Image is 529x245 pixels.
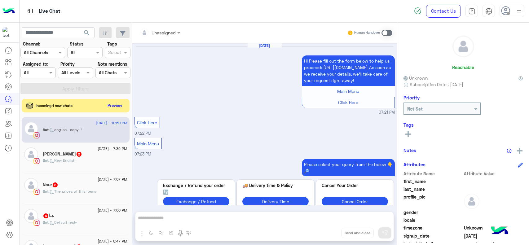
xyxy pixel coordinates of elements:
h6: Tags [403,122,523,128]
span: timezone [403,225,463,231]
span: Attribute Name [403,170,463,177]
span: Hi Please fill out the form below to help us proceed: [URL][DOMAIN_NAME] As soon as we receive yo... [304,58,391,83]
span: 07:21 PM [379,110,395,116]
img: Instagram [33,158,40,164]
h6: Notes [403,147,416,153]
span: Attribute Value [464,170,523,177]
img: add [517,148,522,154]
span: 2 [53,182,58,187]
img: profile [515,7,523,15]
span: locale [403,217,463,223]
p: 13/8/2025, 7:23 PM [302,159,395,176]
img: hulul-logo.png [489,220,510,242]
label: Status [70,41,83,47]
img: defaultAdmin.png [24,122,38,136]
a: tab [465,5,478,18]
span: [DATE] - 7:07 PM [98,177,127,182]
label: Channel: [23,41,40,47]
span: [DATE] - 7:36 PM [98,146,127,151]
span: : The prices of this items [49,189,96,194]
span: 4 [43,213,48,218]
p: Delivery time & Policy 🚚 [242,182,309,189]
span: Main Menu [337,89,359,94]
img: Instagram [33,189,40,195]
span: : Default reply [49,220,77,225]
img: defaultAdmin.png [24,147,38,161]
a: Contact Us [426,5,461,18]
span: Bot [43,220,49,225]
span: Subscription Date : [DATE] [410,81,463,88]
button: Preview [105,101,125,110]
span: 07:22 PM [134,131,151,136]
span: gender [403,209,463,216]
label: Priority [60,61,75,67]
img: 317874714732967 [2,27,14,38]
img: tab [485,8,492,15]
img: notes [507,148,512,153]
span: 2025-08-13T16:12:31.526Z [464,233,523,239]
span: Incoming 1 new chats [36,103,73,108]
button: Cancel Order [322,197,388,206]
p: Cancel Your Order [322,182,388,189]
span: : New English [49,158,75,163]
span: Bot [43,158,49,163]
span: Unknown [464,225,523,231]
h6: Priority [403,95,420,100]
span: Main Menu [137,141,159,146]
button: Apply Filters [20,83,130,94]
span: profile_pic [403,194,463,208]
button: Delivery Time [242,197,309,206]
img: defaultAdmin.png [464,194,479,209]
img: spinner [414,7,421,15]
button: Send and close [341,228,374,238]
img: defaultAdmin.png [453,36,474,57]
span: 2 [77,152,82,157]
span: null [464,217,523,223]
label: Note mentions [98,61,127,67]
span: first_name [403,178,463,185]
span: 07:23 PM [134,152,151,156]
h5: Nour [43,182,58,187]
span: Click Here [137,120,157,125]
img: defaultAdmin.png [24,178,38,192]
h6: [DATE] [248,43,282,48]
h6: Reachable [452,64,474,70]
img: Logo [2,5,15,18]
button: search [79,27,95,41]
span: [DATE] - 10:50 PM [96,120,127,126]
label: Tags [107,41,117,47]
img: defaultAdmin.png [24,209,38,223]
h5: Salma refaee [43,151,82,157]
button: Exchange / Refund [163,197,229,206]
span: [DATE] - 7:06 PM [98,208,127,213]
h6: Attributes [403,162,425,167]
span: Click Here [338,100,358,105]
label: Assigned to: [23,61,48,67]
span: [DATE] - 6:47 PM [98,238,127,244]
img: tab [26,7,34,15]
span: Bot [43,189,49,194]
span: null [464,209,523,216]
img: Instagram [33,132,40,138]
span: last_name [403,186,463,192]
span: Unknown [403,75,428,81]
p: Live Chat [39,7,60,15]
span: Bot [43,127,49,132]
span: signup_date [403,233,463,239]
img: Instagram [33,220,40,226]
div: Select [107,49,121,57]
img: tab [468,8,475,15]
p: Exchange / Refund your order 🔄 [163,182,229,195]
h5: هنا [43,213,54,218]
span: : english _copy_1 [49,127,82,132]
small: Human Handover [354,30,380,35]
p: 13/8/2025, 7:21 PM [302,55,395,86]
span: search [83,29,90,37]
